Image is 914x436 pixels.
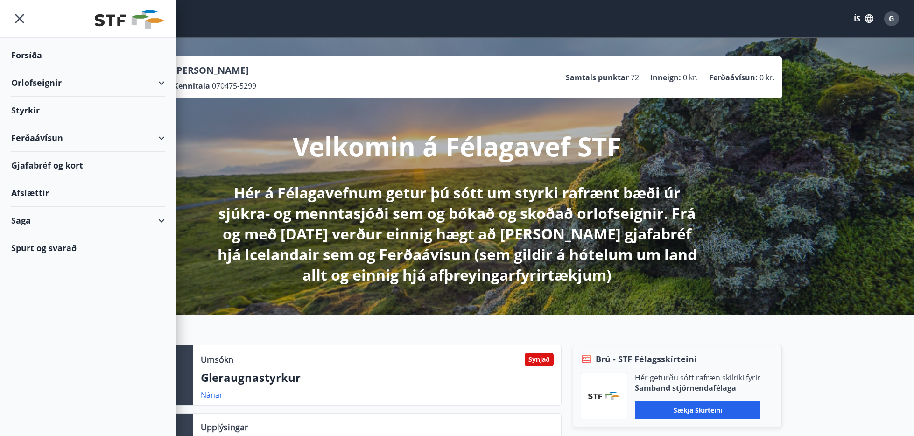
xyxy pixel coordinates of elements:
p: Ferðaávísun : [709,72,758,83]
a: Nánar [201,390,223,400]
p: Umsókn [201,353,233,366]
button: G [880,7,903,30]
div: Gjafabréf og kort [11,152,165,179]
p: Hér geturðu sótt rafræn skilríki fyrir [635,373,760,383]
span: G [889,14,894,24]
div: Ferðaávísun [11,124,165,152]
p: Inneign : [650,72,681,83]
div: Forsíða [11,42,165,69]
p: Upplýsingar [201,421,248,433]
span: Brú - STF Félagsskírteini [596,353,697,365]
span: 72 [631,72,639,83]
img: union_logo [95,10,165,29]
p: Hér á Félagavefnum getur þú sótt um styrki rafrænt bæði úr sjúkra- og menntasjóði sem og bókað og... [211,183,703,285]
div: Afslættir [11,179,165,207]
div: Styrkir [11,97,165,124]
div: Saga [11,207,165,234]
p: [PERSON_NAME] [173,64,256,77]
div: Synjað [525,353,554,366]
span: 0 kr. [683,72,698,83]
img: vjCaq2fThgY3EUYqSgpjEiBg6WP39ov69hlhuPVN.png [588,392,620,400]
p: Gleraugnastyrkur [201,370,554,386]
p: Samtals punktar [566,72,629,83]
div: Orlofseignir [11,69,165,97]
button: menu [11,10,28,27]
p: Velkomin á Félagavef STF [293,128,621,164]
div: Spurt og svarað [11,234,165,261]
button: Sækja skírteini [635,401,760,419]
p: Samband stjórnendafélaga [635,383,760,393]
button: ÍS [849,10,879,27]
span: 0 kr. [759,72,774,83]
p: Kennitala [173,81,210,91]
span: 070475-5299 [212,81,256,91]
